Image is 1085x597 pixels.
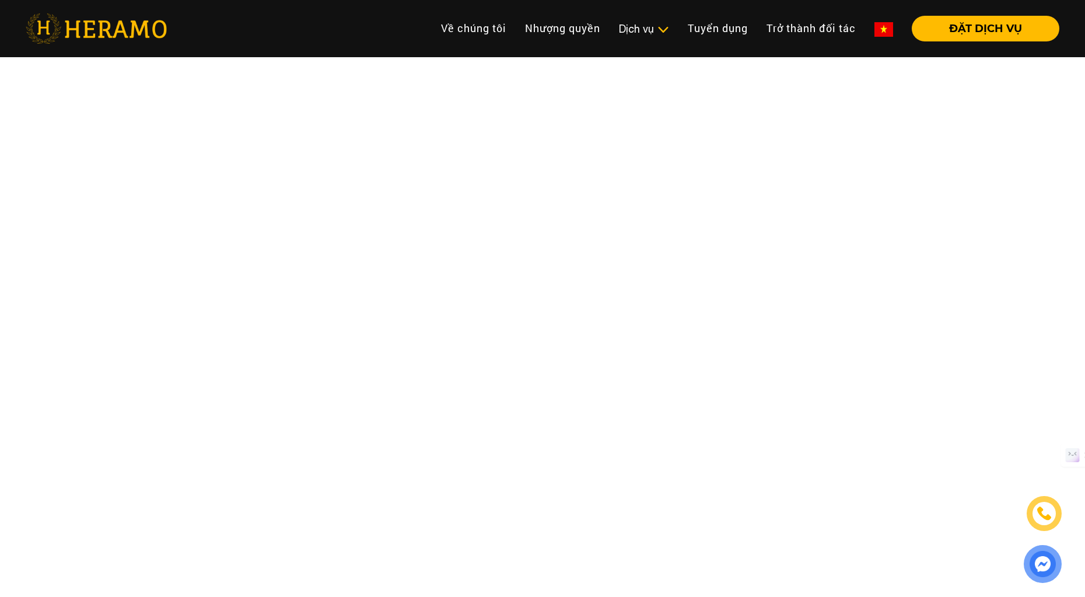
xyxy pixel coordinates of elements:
a: Nhượng quyền [516,16,610,41]
a: ĐẶT DỊCH VỤ [902,23,1059,34]
button: ĐẶT DỊCH VỤ [912,16,1059,41]
div: Dịch vụ [619,21,669,37]
img: phone-icon [1038,507,1051,520]
a: Về chúng tôi [432,16,516,41]
img: vn-flag.png [874,22,893,37]
a: Trở thành đối tác [757,16,865,41]
img: heramo-logo.png [26,13,167,44]
a: Tuyển dụng [678,16,757,41]
a: phone-icon [1028,498,1060,529]
img: subToggleIcon [657,24,669,36]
